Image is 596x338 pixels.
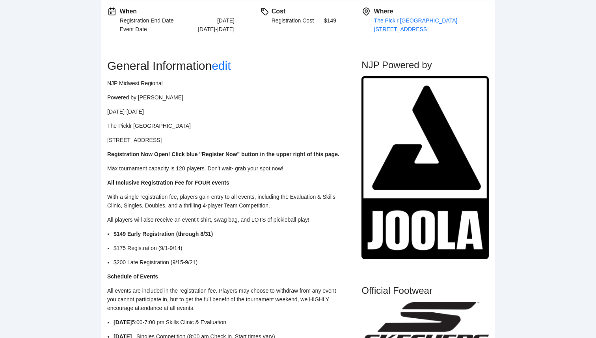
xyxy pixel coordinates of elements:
[107,273,158,280] strong: Schedule of Events
[198,25,235,34] div: [DATE]-[DATE]
[361,284,489,297] h2: Official Footwear
[107,79,344,88] p: NJP Midwest Regional
[361,59,489,71] h2: NJP Powered by
[120,16,174,25] div: Registration End Date
[107,215,344,224] p: All players will also receive an event t-shirt, swag bag, and LOTS of pickleball play!
[107,192,344,210] p: With a single registration fee, players gain entry to all events, including the Evaluation & Skil...
[107,151,339,157] strong: Registration Now Open! Click blue "Register Now" button in the upper right of this page.
[107,107,344,116] p: [DATE]-[DATE]
[212,59,231,72] a: edit
[114,318,344,327] p: 5:00-7:00 pm Skills Clinic & Evaluation
[217,16,235,25] div: [DATE]
[107,286,344,312] p: All events are included in the registration fee. Players may choose to withdraw from any event yo...
[374,17,458,32] a: The Picklr [GEOGRAPHIC_DATA][STREET_ADDRESS]
[361,76,489,260] img: joola-stacked.png
[107,93,344,102] p: Powered by [PERSON_NAME]
[374,7,489,16] div: Where
[272,16,314,25] div: Registration Cost
[114,244,344,252] p: $175 Registration (9/1-9/14)
[324,16,336,25] h2: $ 149
[107,121,344,130] p: The Picklr [GEOGRAPHIC_DATA]
[107,59,361,73] h2: General Information
[107,136,344,144] p: [STREET_ADDRESS]
[107,179,229,186] strong: All Inclusive Registration Fee for FOUR events
[107,164,344,173] p: Max tournament capacity is 120 players. Don't wait- grab your spot now!
[114,319,132,325] strong: [DATE]
[120,7,235,16] div: When
[272,7,336,16] div: Cost
[114,258,344,267] p: $200 Late Registration (9/15-9/21)
[120,25,147,34] div: Event Date
[114,231,213,237] strong: $149 Early Registration (through 8/31)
